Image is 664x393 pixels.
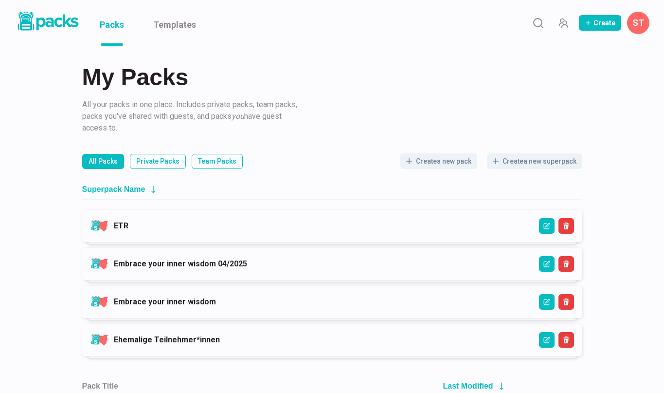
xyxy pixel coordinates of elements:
[443,381,493,391] h2: Last Modified
[539,218,555,234] button: Edit
[82,381,118,391] h2: Pack Title
[558,294,574,310] button: Delete Superpack
[89,156,118,167] p: All Packs
[136,156,179,167] p: Private Packs
[558,218,574,234] button: Delete Superpack
[558,256,574,272] button: Delete Superpack
[15,10,80,36] a: Packs logo
[539,256,555,272] button: Edit
[627,12,649,34] button: Savina Tilmann
[487,153,582,169] button: Createa new superpack
[232,112,244,121] i: you
[579,15,621,31] button: Create Pack
[554,13,573,33] button: Manage Team Invites
[539,294,555,310] button: Edit
[528,13,548,33] button: Search
[82,99,301,134] p: All your packs in one place. Includes private packs, team packs, packs you've shared with guests,...
[82,66,582,89] h2: My Packs
[82,185,145,194] h2: Superpack Name
[400,153,477,169] button: Createa new pack
[198,156,236,167] p: Team Packs
[539,332,555,348] button: Edit
[15,10,80,33] img: Packs logo
[558,332,574,348] button: Delete Superpack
